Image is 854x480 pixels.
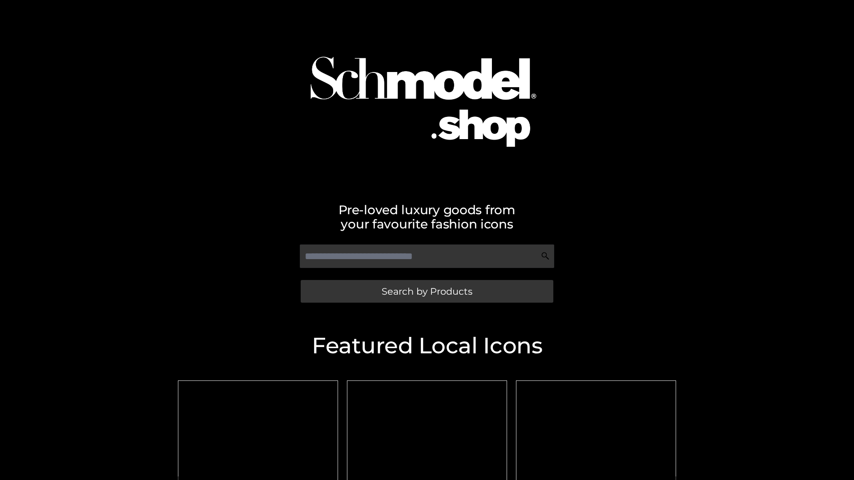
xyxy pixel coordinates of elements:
img: Search Icon [541,252,550,260]
h2: Pre-loved luxury goods from your favourite fashion icons [173,203,681,231]
a: Search by Products [301,280,553,303]
span: Search by Products [382,287,472,296]
h2: Featured Local Icons​ [173,335,681,357]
